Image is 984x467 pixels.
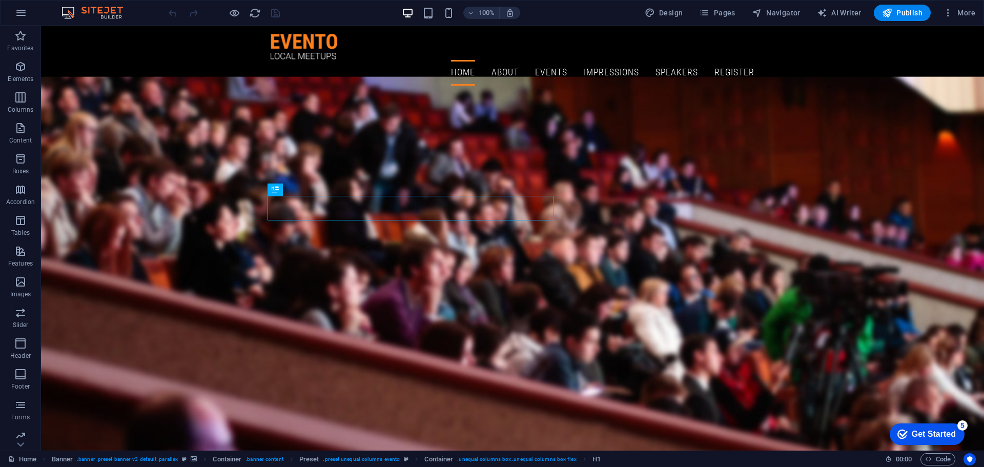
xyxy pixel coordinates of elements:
nav: breadcrumb [52,453,601,465]
button: reload [249,7,261,19]
button: Pages [695,5,739,21]
span: : [903,455,905,463]
a: Click to cancel selection. Double-click to open Pages [8,453,36,465]
i: On resize automatically adjust zoom level to fit chosen device. [505,8,515,17]
i: This element contains a background [191,456,197,462]
i: This element is a customizable preset [182,456,187,462]
span: . banner-content [245,453,283,465]
p: Favorites [7,44,33,52]
p: Forms [11,413,30,421]
p: Features [8,259,33,268]
button: Code [920,453,955,465]
p: Content [9,136,32,145]
div: Get Started [30,11,74,21]
span: . unequal-columns-box .unequal-columns-box-flex [457,453,576,465]
button: Usercentrics [963,453,976,465]
span: Click to select. Double-click to edit [52,453,73,465]
span: Click to select. Double-click to edit [424,453,453,465]
div: Design (Ctrl+Alt+Y) [641,5,687,21]
p: Slider [13,321,29,329]
span: More [943,8,975,18]
div: Get Started 5 items remaining, 0% complete [8,5,83,27]
button: 100% [463,7,500,19]
span: Navigator [752,8,801,18]
p: Columns [8,106,33,114]
span: Click to select. Double-click to edit [299,453,319,465]
button: AI Writer [813,5,866,21]
span: Click to select. Double-click to edit [592,453,601,465]
span: Publish [882,8,922,18]
h6: 100% [479,7,495,19]
div: 5 [76,2,86,12]
span: Design [645,8,683,18]
button: Navigator [748,5,805,21]
button: Design [641,5,687,21]
p: Elements [8,75,34,83]
span: Pages [699,8,735,18]
span: AI Writer [817,8,862,18]
p: Footer [11,382,30,391]
h6: Session time [885,453,912,465]
img: Editor Logo [59,7,136,19]
span: . banner .preset-banner-v3-default .parallax [77,453,178,465]
button: Click here to leave preview mode and continue editing [228,7,240,19]
p: Boxes [12,167,29,175]
button: Publish [874,5,931,21]
span: Code [925,453,951,465]
button: More [939,5,979,21]
i: Reload page [249,7,261,19]
span: . preset-unequal-columns-evento [323,453,400,465]
span: Click to select. Double-click to edit [213,453,241,465]
i: This element is a customizable preset [404,456,408,462]
p: Images [10,290,31,298]
p: Header [10,352,31,360]
span: 00 00 [896,453,912,465]
p: Accordion [6,198,35,206]
p: Tables [11,229,30,237]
